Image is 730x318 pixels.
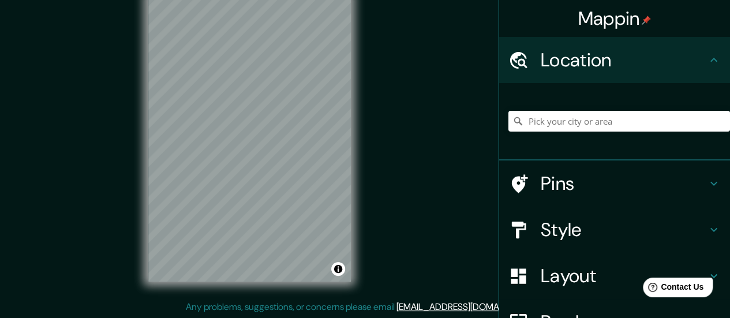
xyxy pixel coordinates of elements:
input: Pick your city or area [508,111,730,132]
a: [EMAIL_ADDRESS][DOMAIN_NAME] [396,301,539,313]
div: Style [499,207,730,253]
h4: Layout [541,264,707,287]
button: Toggle attribution [331,262,345,276]
h4: Pins [541,172,707,195]
div: Location [499,37,730,83]
div: Layout [499,253,730,299]
div: Pins [499,160,730,207]
h4: Location [541,48,707,72]
h4: Style [541,218,707,241]
iframe: Help widget launcher [627,273,717,305]
h4: Mappin [578,7,652,30]
img: pin-icon.png [642,16,651,25]
p: Any problems, suggestions, or concerns please email . [186,300,541,314]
